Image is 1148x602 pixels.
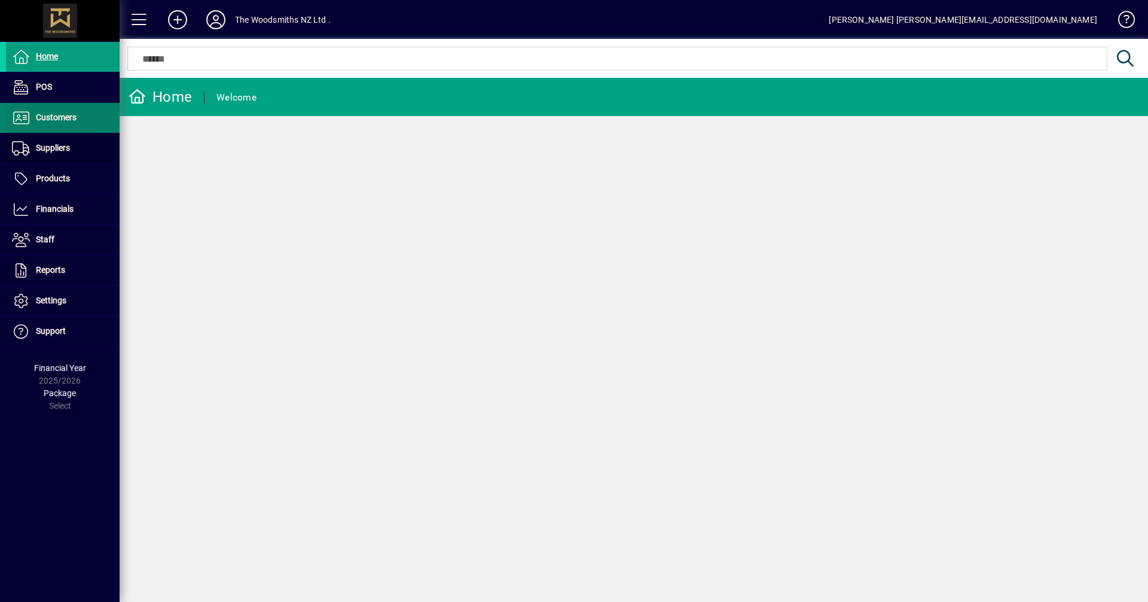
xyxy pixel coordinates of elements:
[36,143,70,153] span: Suppliers
[158,9,197,31] button: Add
[6,133,120,163] a: Suppliers
[1109,2,1133,41] a: Knowledge Base
[36,51,58,61] span: Home
[36,204,74,214] span: Financials
[36,82,52,92] span: POS
[129,87,192,107] div: Home
[6,256,120,285] a: Reports
[36,174,70,183] span: Products
[34,363,86,373] span: Financial Year
[36,326,66,336] span: Support
[6,72,120,102] a: POS
[6,317,120,346] a: Support
[235,10,331,29] div: The Woodsmiths NZ Ltd .
[36,265,65,275] span: Reports
[36,113,77,122] span: Customers
[6,194,120,224] a: Financials
[216,88,257,107] div: Welcome
[197,9,235,31] button: Profile
[6,164,120,194] a: Products
[44,388,76,398] span: Package
[6,225,120,255] a: Staff
[6,103,120,133] a: Customers
[6,286,120,316] a: Settings
[36,235,54,244] span: Staff
[36,296,66,305] span: Settings
[829,10,1097,29] div: [PERSON_NAME] [PERSON_NAME][EMAIL_ADDRESS][DOMAIN_NAME]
